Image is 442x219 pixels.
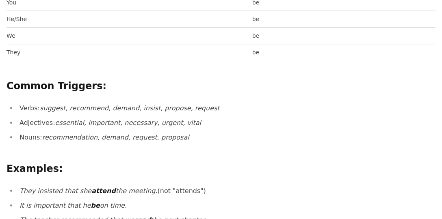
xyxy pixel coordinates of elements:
td: They [6,44,249,60]
em: It is important that he on time. [19,202,127,209]
li: (not "attends") [17,185,435,197]
em: essential, important, necessary, urgent, vital [55,119,201,127]
td: be [249,44,435,60]
li: Verbs: [17,103,435,114]
h2: Examples: [6,163,435,176]
strong: attend [91,187,116,195]
em: They insisted that she the meeting. [19,187,158,195]
strong: be [91,202,100,209]
h2: Common Triggers: [6,80,435,93]
li: Nouns: [17,132,435,143]
td: We [6,27,249,44]
em: suggest, recommend, demand, insist, propose, request [40,104,220,112]
li: Adjectives: [17,117,435,129]
td: He/She [6,11,249,27]
em: recommendation, demand, request, proposal [42,133,189,141]
td: be [249,11,435,27]
td: be [249,27,435,44]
